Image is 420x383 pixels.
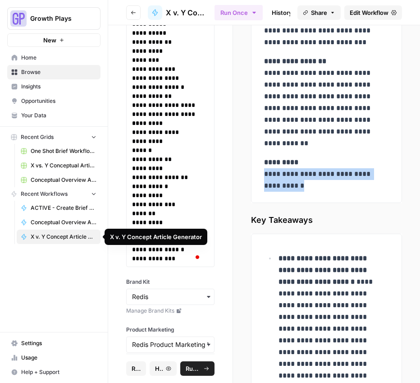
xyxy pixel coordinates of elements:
[7,33,100,47] button: New
[155,364,163,373] span: History
[21,68,96,76] span: Browse
[31,204,96,212] span: ACTIVE - Create Brief Workflow
[126,326,215,334] label: Product Marketing
[21,133,54,141] span: Recent Grids
[132,292,209,301] input: Redis
[31,162,96,170] span: X vs. Y Conceptual Articles
[21,83,96,91] span: Insights
[21,190,68,198] span: Recent Workflows
[266,5,298,20] a: History
[30,14,85,23] span: Growth Plays
[7,108,100,123] a: Your Data
[110,232,202,241] div: X v. Y Concept Article Generator
[126,307,215,315] a: Manage Brand Kits
[31,176,96,184] span: Conceptual Overview Article Grid
[31,218,96,226] span: Conceptual Overview Article Generator
[10,10,27,27] img: Growth Plays Logo
[17,158,100,173] a: X vs. Y Conceptual Articles
[17,144,100,158] a: One Shot Brief Workflow Grid
[17,215,100,230] a: Conceptual Overview Article Generator
[7,51,100,65] a: Home
[43,36,56,45] span: New
[17,173,100,187] a: Conceptual Overview Article Grid
[126,361,146,376] button: Reset
[17,201,100,215] a: ACTIVE - Create Brief Workflow
[126,278,215,286] label: Brand Kit
[215,5,263,20] button: Run Once
[7,7,100,30] button: Workspace: Growth Plays
[7,94,100,108] a: Opportunities
[311,8,327,17] span: Share
[166,7,207,18] span: X v. Y Concept Article Generator
[21,97,96,105] span: Opportunities
[150,361,177,376] button: History
[21,54,96,62] span: Home
[31,233,96,241] span: X v. Y Concept Article Generator
[180,361,215,376] button: Run Workflow
[350,8,388,17] span: Edit Workflow
[251,214,402,226] span: Key Takeaways
[7,65,100,79] a: Browse
[148,5,207,20] a: X v. Y Concept Article Generator
[17,230,100,244] a: X v. Y Concept Article Generator
[344,5,402,20] a: Edit Workflow
[21,111,96,120] span: Your Data
[132,340,209,349] input: Redis Product Marketing Wiki
[21,368,96,376] span: Help + Support
[7,365,100,379] button: Help + Support
[31,147,96,155] span: One Shot Brief Workflow Grid
[186,364,201,373] span: Run Workflow
[132,364,141,373] span: Reset
[7,336,100,351] a: Settings
[297,5,341,20] button: Share
[7,187,100,201] button: Recent Workflows
[7,351,100,365] a: Usage
[21,339,96,347] span: Settings
[7,130,100,144] button: Recent Grids
[7,79,100,94] a: Insights
[21,354,96,362] span: Usage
